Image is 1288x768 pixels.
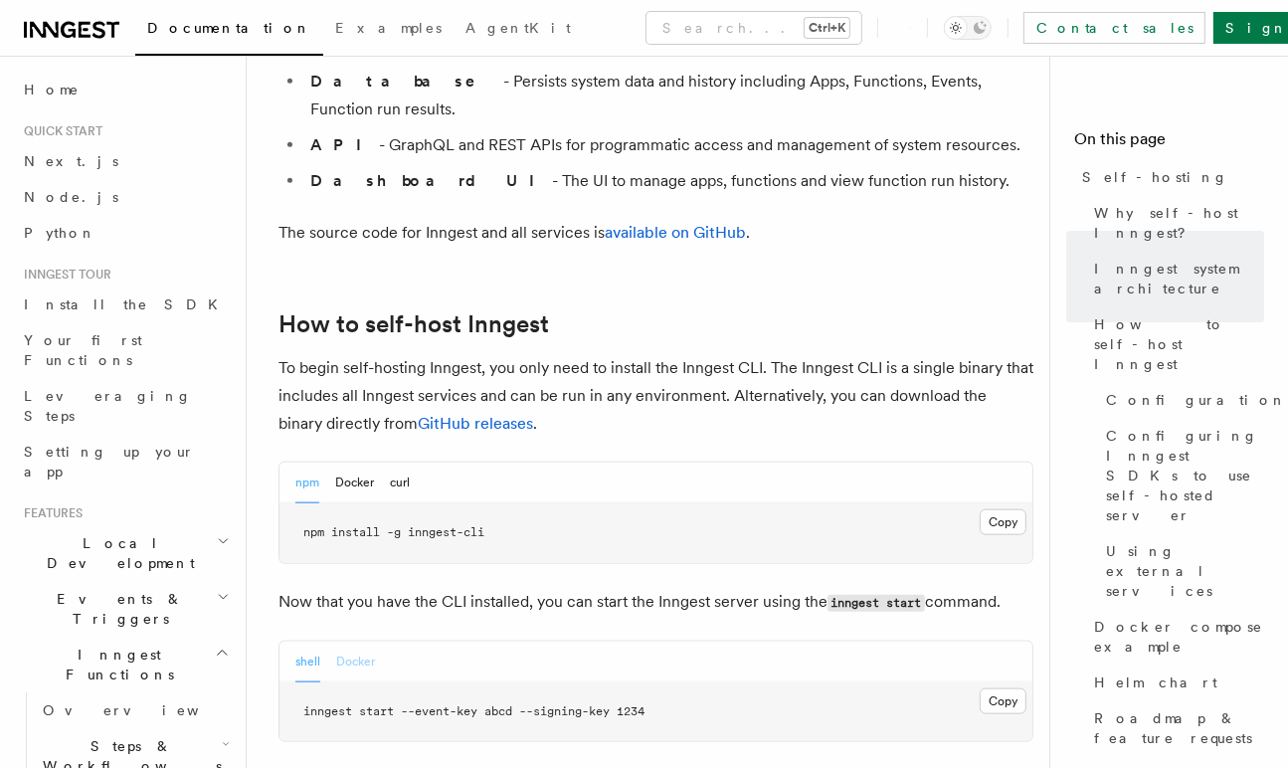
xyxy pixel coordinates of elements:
[24,80,80,99] span: Home
[278,310,549,338] a: How to self-host Inngest
[1023,12,1205,44] a: Contact sales
[304,68,1033,123] li: - Persists system data and history including Apps, Functions, Events, Function run results.
[304,167,1033,195] li: - The UI to manage apps, functions and view function run history.
[24,388,192,424] span: Leveraging Steps
[1106,426,1264,525] span: Configuring Inngest SDKs to use self-hosted server
[303,525,484,539] span: npm install -g inngest-cli
[16,434,234,489] a: Setting up your app
[1106,541,1264,601] span: Using external services
[335,20,442,36] span: Examples
[278,588,1033,617] p: Now that you have the CLI installed, you can start the Inngest server using the command.
[278,219,1033,247] p: The source code for Inngest and all services is .
[295,642,320,682] button: shell
[1086,251,1264,306] a: Inngest system architecture
[1094,314,1264,374] span: How to self-host Inngest
[24,225,96,241] span: Python
[35,692,234,728] a: Overview
[310,135,379,154] strong: API
[16,378,234,434] a: Leveraging Steps
[1086,195,1264,251] a: Why self-host Inngest?
[135,6,323,56] a: Documentation
[1098,533,1264,609] a: Using external services
[1094,672,1217,692] span: Helm chart
[16,581,234,637] button: Events & Triggers
[43,702,248,718] span: Overview
[16,637,234,692] button: Inngest Functions
[1082,167,1228,187] span: Self-hosting
[16,72,234,107] a: Home
[303,704,644,718] span: inngest start --event-key abcd --signing-key 1234
[16,322,234,378] a: Your first Functions
[16,287,234,322] a: Install the SDK
[418,414,533,433] a: GitHub releases
[1094,259,1264,298] span: Inngest system architecture
[944,16,992,40] button: Toggle dark mode
[24,296,230,312] span: Install the SDK
[980,688,1026,714] button: Copy
[454,6,583,54] a: AgentKit
[16,525,234,581] button: Local Development
[980,509,1026,535] button: Copy
[1086,700,1264,756] a: Roadmap & feature requests
[16,645,215,684] span: Inngest Functions
[336,642,375,682] button: Docker
[805,18,849,38] kbd: Ctrl+K
[310,72,503,91] strong: Database
[16,505,83,521] span: Features
[24,189,118,205] span: Node.js
[16,179,234,215] a: Node.js
[310,171,552,190] strong: Dashboard UI
[16,267,111,283] span: Inngest tour
[828,595,925,612] code: inngest start
[390,463,410,503] button: curl
[16,143,234,179] a: Next.js
[1086,306,1264,382] a: How to self-host Inngest
[605,223,746,242] a: available on GitHub
[335,463,374,503] button: Docker
[1098,418,1264,533] a: Configuring Inngest SDKs to use self-hosted server
[24,153,118,169] span: Next.js
[24,444,195,480] span: Setting up your app
[16,215,234,251] a: Python
[16,589,217,629] span: Events & Triggers
[646,12,861,44] button: Search...Ctrl+K
[147,20,311,36] span: Documentation
[1106,390,1287,410] span: Configuration
[16,533,217,573] span: Local Development
[295,463,319,503] button: npm
[16,123,102,139] span: Quick start
[465,20,571,36] span: AgentKit
[1086,665,1264,700] a: Helm chart
[323,6,454,54] a: Examples
[1074,159,1264,195] a: Self-hosting
[1094,708,1264,748] span: Roadmap & feature requests
[1094,617,1264,657] span: Docker compose example
[1086,609,1264,665] a: Docker compose example
[278,354,1033,438] p: To begin self-hosting Inngest, you only need to install the Inngest CLI. The Inngest CLI is a sin...
[304,131,1033,159] li: - GraphQL and REST APIs for programmatic access and management of system resources.
[24,332,142,368] span: Your first Functions
[1094,203,1264,243] span: Why self-host Inngest?
[1074,127,1264,159] h4: On this page
[1098,382,1264,418] a: Configuration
